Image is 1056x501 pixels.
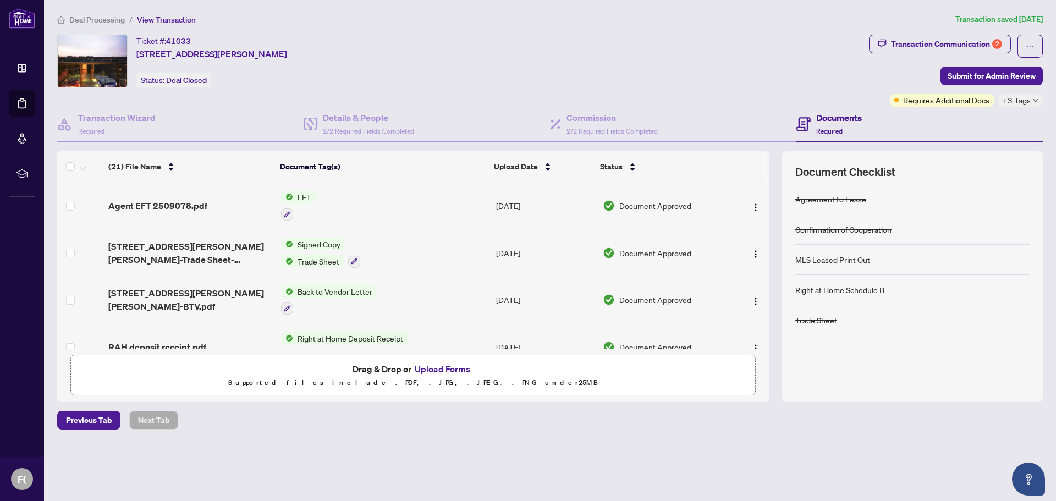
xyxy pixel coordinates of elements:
img: Status Icon [281,285,293,298]
span: Status [600,161,623,173]
span: 2/2 Required Fields Completed [566,127,658,135]
h4: Transaction Wizard [78,111,156,124]
button: Status IconRight at Home Deposit Receipt [281,332,408,362]
button: Previous Tab [57,411,120,430]
span: Submit for Admin Review [948,67,1036,85]
article: Transaction saved [DATE] [955,13,1043,26]
img: Document Status [603,294,615,306]
span: Upload Date [494,161,538,173]
h4: Commission [566,111,658,124]
span: home [57,16,65,24]
td: [DATE] [492,182,598,229]
button: Status IconEFT [281,191,316,221]
li: / [129,13,133,26]
span: F( [18,471,26,487]
h4: Documents [816,111,862,124]
img: logo [9,8,35,29]
img: Document Status [603,341,615,353]
span: +3 Tags [1003,94,1031,107]
span: Document Approved [619,294,691,306]
th: Upload Date [490,151,596,182]
th: Document Tag(s) [276,151,490,182]
span: [STREET_ADDRESS][PERSON_NAME][PERSON_NAME]-BTV.pdf [108,287,272,313]
span: down [1033,98,1038,103]
span: 41033 [166,36,191,46]
img: IMG-W12171273_1.jpg [58,35,127,87]
span: Requires Additional Docs [903,94,989,106]
td: [DATE] [492,229,598,277]
span: Document Approved [619,247,691,259]
img: Logo [751,344,760,353]
div: Confirmation of Cooperation [795,223,892,235]
img: Logo [751,297,760,306]
span: Previous Tab [66,411,112,429]
span: Drag & Drop or [353,362,474,376]
div: Trade Sheet [795,314,837,326]
button: Logo [747,338,765,356]
span: Document Approved [619,341,691,353]
div: Ticket #: [136,35,191,47]
div: Right at Home Schedule B [795,284,884,296]
img: Status Icon [281,255,293,267]
button: Status IconSigned CopyStatus IconTrade Sheet [281,238,360,268]
span: (21) File Name [108,161,161,173]
span: Drag & Drop orUpload FormsSupported files include .PDF, .JPG, .JPEG, .PNG under25MB [71,355,755,396]
div: Transaction Communication [891,35,1002,53]
span: ellipsis [1026,42,1034,50]
button: Upload Forms [411,362,474,376]
img: Status Icon [281,238,293,250]
span: Document Approved [619,200,691,212]
td: [DATE] [492,323,598,371]
span: RAH deposit receipt.pdf [108,340,206,354]
button: Logo [747,291,765,309]
button: Logo [747,197,765,214]
span: View Transaction [137,15,196,25]
span: Required [816,127,843,135]
img: Logo [751,203,760,212]
div: 2 [992,39,1002,49]
span: Trade Sheet [293,255,344,267]
img: Status Icon [281,332,293,344]
button: Submit for Admin Review [941,67,1043,85]
span: [STREET_ADDRESS][PERSON_NAME][PERSON_NAME]-Trade Sheet-[PERSON_NAME] to Review.pdf [108,240,272,266]
img: Document Status [603,200,615,212]
div: MLS Leased Print Out [795,254,870,266]
th: (21) File Name [104,151,276,182]
span: 2/2 Required Fields Completed [323,127,414,135]
span: [STREET_ADDRESS][PERSON_NAME] [136,47,287,60]
span: Document Checklist [795,164,895,180]
button: Open asap [1012,463,1045,496]
img: Status Icon [281,191,293,203]
img: Document Status [603,247,615,259]
span: Required [78,127,105,135]
img: Logo [751,250,760,258]
span: EFT [293,191,316,203]
span: Deal Closed [166,75,207,85]
span: Deal Processing [69,15,125,25]
h4: Details & People [323,111,414,124]
span: Right at Home Deposit Receipt [293,332,408,344]
button: Status IconBack to Vendor Letter [281,285,377,315]
span: Agent EFT 2509078.pdf [108,199,207,212]
div: Agreement to Lease [795,193,866,205]
span: Signed Copy [293,238,345,250]
button: Transaction Communication2 [869,35,1011,53]
p: Supported files include .PDF, .JPG, .JPEG, .PNG under 25 MB [78,376,749,389]
div: Status: [136,73,211,87]
th: Status [596,151,728,182]
button: Next Tab [129,411,178,430]
button: Logo [747,244,765,262]
span: Back to Vendor Letter [293,285,377,298]
td: [DATE] [492,277,598,324]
